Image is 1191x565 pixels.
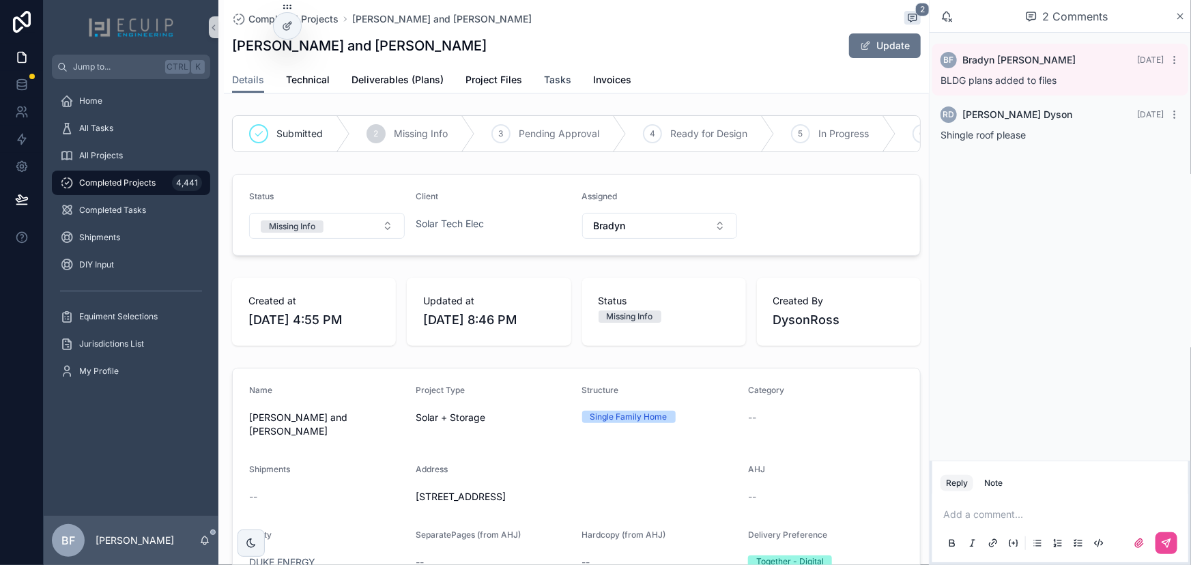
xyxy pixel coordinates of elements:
span: In Progress [818,127,869,141]
span: All Projects [79,150,123,161]
a: Shipments [52,225,210,250]
a: [PERSON_NAME] and [PERSON_NAME] [352,12,532,26]
span: [DATE] [1137,109,1164,119]
a: DIY Input [52,252,210,277]
span: 2 [915,3,930,16]
a: Technical [286,68,330,95]
button: 2 [904,11,921,27]
span: Completed Projects [248,12,339,26]
span: Ctrl [165,60,190,74]
span: Project Files [465,73,522,87]
button: Select Button [582,213,738,239]
span: Assigned [582,191,618,201]
span: Hardcopy (from AHJ) [582,530,666,540]
span: Updated at [423,294,554,308]
a: Invoices [593,68,631,95]
span: 6 [920,128,925,139]
span: Shingle roof please [941,129,1026,141]
span: Client [416,191,438,201]
a: Home [52,89,210,113]
button: Update [849,33,921,58]
span: Jurisdictions List [79,338,144,349]
span: Created at [248,294,379,308]
span: [DATE] 8:46 PM [423,310,554,330]
span: Created By [773,294,904,308]
span: Ready for Design [670,127,747,141]
span: SeparatePages (from AHJ) [416,530,521,540]
a: Jurisdictions List [52,332,210,356]
button: Select Button [249,213,405,239]
span: [DATE] 4:55 PM [248,310,379,330]
span: 2 Comments [1043,8,1108,25]
a: Completed Tasks [52,198,210,222]
span: RD [943,109,955,120]
button: Jump to...CtrlK [52,55,210,79]
a: All Tasks [52,116,210,141]
span: Tasks [544,73,571,87]
span: [PERSON_NAME] Dyson [962,108,1072,121]
span: Equiment Selections [79,311,158,322]
span: Structure [582,385,619,395]
span: [PERSON_NAME] and [PERSON_NAME] [249,411,405,438]
span: -- [748,411,756,424]
div: scrollable content [44,79,218,401]
span: BF [61,532,75,549]
span: Project Type [416,385,465,395]
span: Shipments [79,232,120,243]
a: Completed Projects4,441 [52,171,210,195]
span: K [192,61,203,72]
div: Single Family Home [590,411,668,423]
a: Project Files [465,68,522,95]
span: Status [599,294,730,308]
span: Category [748,385,784,395]
a: Deliverables (Plans) [351,68,444,95]
a: Details [232,68,264,93]
span: 2 [374,128,379,139]
p: [PERSON_NAME] [96,534,174,547]
span: 5 [799,128,803,139]
span: Bradyn [594,219,626,233]
a: All Projects [52,143,210,168]
span: BF [944,55,954,66]
span: -- [249,490,257,504]
span: Jump to... [73,61,160,72]
span: Status [249,191,274,201]
span: [STREET_ADDRESS] [416,490,738,504]
div: Missing Info [269,220,315,233]
span: Solar + Storage [416,411,485,424]
a: Solar Tech Elec [416,217,484,231]
span: Deliverables (Plans) [351,73,444,87]
div: 4,441 [172,175,202,191]
button: Reply [941,475,973,491]
span: 3 [499,128,504,139]
span: Delivery Preference [748,530,827,540]
span: Completed Projects [79,177,156,188]
a: Equiment Selections [52,304,210,329]
span: Bradyn [PERSON_NAME] [962,53,1076,67]
span: -- [748,490,756,504]
span: BLDG plans added to files [941,74,1057,86]
span: Completed Tasks [79,205,146,216]
span: DIY Input [79,259,114,270]
h1: [PERSON_NAME] and [PERSON_NAME] [232,36,487,55]
span: All Tasks [79,123,113,134]
span: Submitted [276,127,323,141]
span: Home [79,96,102,106]
a: Tasks [544,68,571,95]
span: Invoices [593,73,631,87]
span: My Profile [79,366,119,377]
a: Completed Projects [232,12,339,26]
span: Details [232,73,264,87]
button: Note [979,475,1008,491]
span: [DATE] [1137,55,1164,65]
span: Address [416,464,448,474]
div: Note [984,478,1003,489]
span: Name [249,385,272,395]
span: DysonRoss [773,310,904,330]
a: My Profile [52,359,210,383]
span: Shipments [249,464,290,474]
span: Pending Approval [519,127,599,141]
span: AHJ [748,464,765,474]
